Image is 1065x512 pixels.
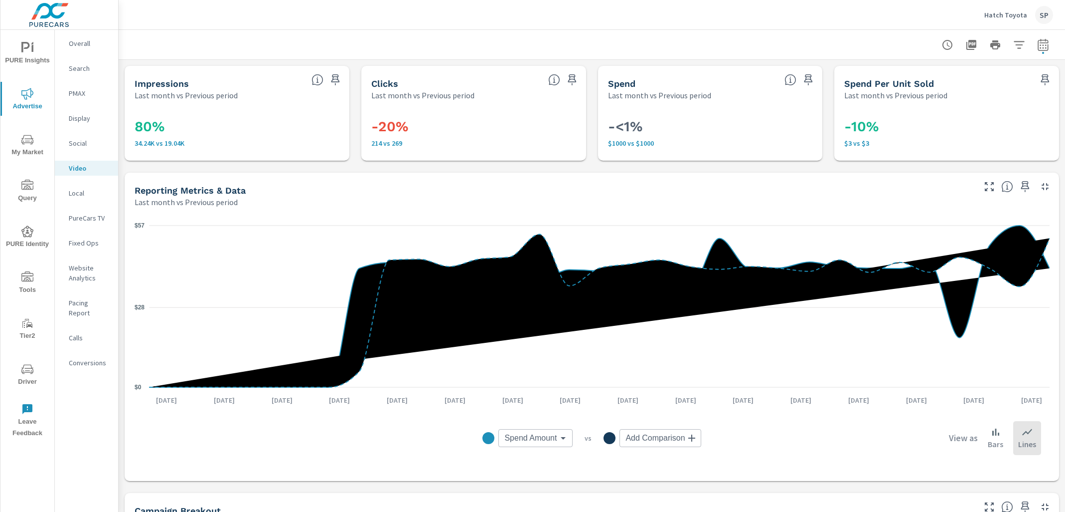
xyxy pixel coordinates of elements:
p: [DATE] [265,395,300,405]
p: [DATE] [495,395,530,405]
div: Display [55,111,118,126]
div: Pacing Report [55,295,118,320]
text: $0 [135,384,142,391]
p: Display [69,113,110,123]
p: Conversions [69,358,110,368]
h5: Impressions [135,78,189,89]
p: [DATE] [726,395,761,405]
div: PureCars TV [55,211,118,226]
p: Hatch Toyota [984,10,1027,19]
p: Video [69,163,110,173]
p: Local [69,188,110,198]
p: [DATE] [380,395,415,405]
div: Video [55,161,118,176]
p: Pacing Report [69,298,110,318]
button: Apply Filters [1009,35,1029,55]
p: PMAX [69,88,110,98]
div: Local [55,186,118,201]
div: Spend Amount [498,429,573,447]
h3: -10% [844,118,1049,135]
div: SP [1035,6,1053,24]
h5: Spend Per Unit Sold [844,78,934,89]
h3: -<1% [608,118,813,135]
span: Tools [3,271,51,296]
p: [DATE] [668,395,703,405]
p: [DATE] [841,395,876,405]
p: Bars [988,438,1003,450]
p: vs [573,434,604,443]
text: $28 [135,304,145,311]
p: [DATE] [899,395,934,405]
p: Social [69,138,110,148]
p: [DATE] [956,395,991,405]
span: The number of times an ad was clicked by a consumer. [548,74,560,86]
span: PURE Insights [3,42,51,66]
div: Add Comparison [619,429,701,447]
p: Calls [69,333,110,343]
button: Make Fullscreen [981,179,997,195]
p: Website Analytics [69,263,110,283]
h3: 80% [135,118,339,135]
h3: -20% [371,118,576,135]
p: $3 vs $3 [844,139,1049,147]
span: Save this to your personalized report [564,72,580,88]
p: 214 vs 269 [371,139,576,147]
p: Last month vs Previous period [371,89,474,101]
span: Spend Amount [504,433,557,443]
div: Fixed Ops [55,236,118,251]
div: Search [55,61,118,76]
text: $57 [135,222,145,229]
p: [DATE] [149,395,184,405]
button: Minimize Widget [1037,179,1053,195]
span: The amount of money spent on advertising during the period. [784,74,796,86]
h6: View as [949,433,978,443]
p: Lines [1018,438,1036,450]
h5: Reporting Metrics & Data [135,185,246,196]
span: Understand Video data over time and see how metrics compare to each other. [1001,181,1013,193]
p: Last month vs Previous period [135,89,238,101]
p: [DATE] [438,395,472,405]
div: Social [55,136,118,151]
p: Fixed Ops [69,238,110,248]
div: Calls [55,330,118,345]
p: PureCars TV [69,213,110,223]
span: The number of times an ad was shown on your behalf. [311,74,323,86]
div: Conversions [55,355,118,370]
span: Save this to your personalized report [1037,72,1053,88]
div: nav menu [0,30,54,443]
span: Save this to your personalized report [1017,179,1033,195]
p: [DATE] [1014,395,1049,405]
div: Overall [55,36,118,51]
p: Last month vs Previous period [844,89,947,101]
div: PMAX [55,86,118,101]
p: Search [69,63,110,73]
div: Website Analytics [55,260,118,285]
p: [DATE] [322,395,357,405]
p: [DATE] [783,395,818,405]
span: Leave Feedback [3,403,51,439]
span: Driver [3,363,51,388]
p: 34,242 vs 19,041 [135,139,339,147]
span: Advertise [3,88,51,112]
p: [DATE] [553,395,588,405]
p: Last month vs Previous period [135,196,238,208]
span: Query [3,180,51,204]
span: Add Comparison [625,433,685,443]
h5: Clicks [371,78,398,89]
p: $1000 vs $1000 [608,139,813,147]
p: [DATE] [610,395,645,405]
span: Tier2 [3,317,51,342]
h5: Spend [608,78,635,89]
p: Last month vs Previous period [608,89,711,101]
button: Select Date Range [1033,35,1053,55]
p: [DATE] [207,395,242,405]
span: Save this to your personalized report [800,72,816,88]
span: PURE Identity [3,226,51,250]
span: My Market [3,134,51,158]
p: Overall [69,38,110,48]
span: Save this to your personalized report [327,72,343,88]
